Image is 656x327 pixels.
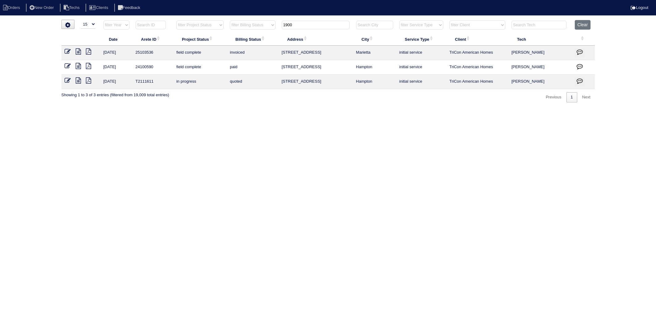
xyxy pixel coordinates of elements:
a: Previous [541,92,566,102]
td: [PERSON_NAME] [508,46,572,60]
th: Service Type: activate to sort column ascending [396,33,446,46]
td: [DATE] [100,75,132,89]
td: initial service [396,75,446,89]
td: quoted [227,75,278,89]
div: Showing 1 to 3 of 3 entries (filtered from 19,009 total entries) [61,89,169,98]
td: in progress [173,75,227,89]
input: Search City [356,21,393,29]
th: Billing Status: activate to sort column ascending [227,33,278,46]
td: TriCon American Homes [446,75,508,89]
td: field complete [173,60,227,75]
th: Project Status: activate to sort column ascending [173,33,227,46]
td: [STREET_ADDRESS] [279,60,353,75]
input: Search Tech [511,21,566,29]
a: 1 [566,92,577,102]
td: 24100590 [132,60,173,75]
td: Hampton [353,75,396,89]
td: [STREET_ADDRESS] [279,46,353,60]
th: : activate to sort column ascending [572,33,595,46]
th: Tech [508,33,572,46]
li: Feedback [114,4,145,12]
td: initial service [396,46,446,60]
input: Search Address [282,21,350,29]
td: [STREET_ADDRESS] [279,75,353,89]
th: Address: activate to sort column ascending [279,33,353,46]
td: field complete [173,46,227,60]
td: Hampton [353,60,396,75]
a: Logout [631,5,648,10]
td: TriCon American Homes [446,46,508,60]
a: Next [578,92,595,102]
td: initial service [396,60,446,75]
td: [PERSON_NAME] [508,75,572,89]
td: [DATE] [100,60,132,75]
input: Search ID [136,21,166,29]
li: Clients [86,4,113,12]
button: Clear [575,20,591,30]
th: Arete ID: activate to sort column ascending [132,33,173,46]
td: Marietta [353,46,396,60]
a: New Order [26,5,59,10]
th: Date [100,33,132,46]
td: paid [227,60,278,75]
a: Techs [60,5,85,10]
a: Clients [86,5,113,10]
td: [DATE] [100,46,132,60]
td: [PERSON_NAME] [508,60,572,75]
li: Techs [60,4,85,12]
th: Client: activate to sort column ascending [446,33,508,46]
td: 25103536 [132,46,173,60]
td: TriCon American Homes [446,60,508,75]
td: T2111611 [132,75,173,89]
th: City: activate to sort column ascending [353,33,396,46]
li: New Order [26,4,59,12]
td: invoiced [227,46,278,60]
